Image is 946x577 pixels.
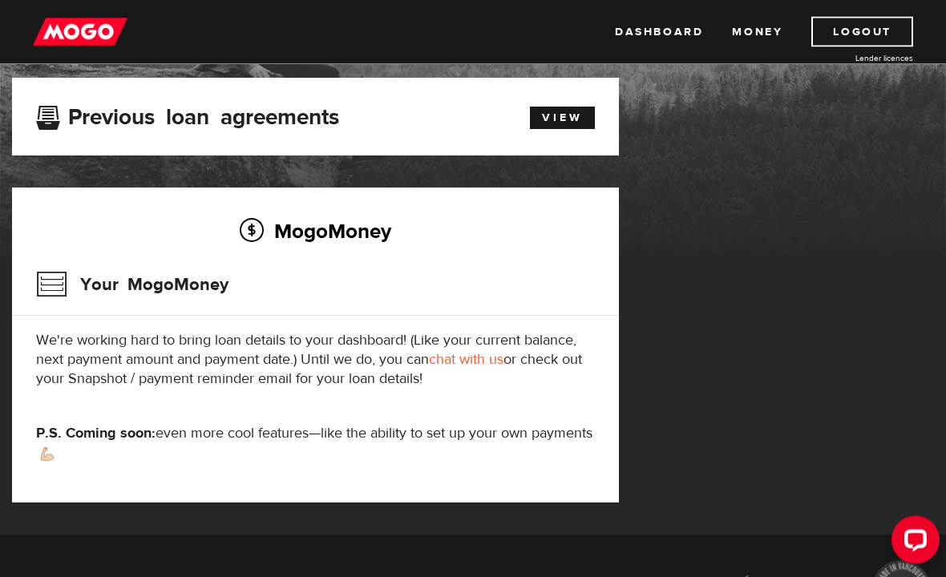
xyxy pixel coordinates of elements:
[615,17,703,47] a: Dashboard
[36,215,595,248] h2: MogoMoney
[36,264,228,306] h3: Your MogoMoney
[793,52,913,64] a: Lender licences
[36,425,156,443] strong: P.S. Coming soon:
[36,105,339,126] h3: Previous loan agreements
[41,448,54,462] img: strong arm emoji
[33,17,127,47] img: mogo_logo-11ee424be714fa7cbb0f0f49df9e16ec.png
[732,17,782,47] a: Money
[36,425,595,463] p: even more cool features—like the ability to set up your own payments
[811,17,913,47] a: Logout
[36,332,595,389] p: We're working hard to bring loan details to your dashboard! (Like your current balance, next paym...
[429,351,503,369] a: chat with us
[530,107,595,130] a: View
[879,510,946,577] iframe: LiveChat chat widget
